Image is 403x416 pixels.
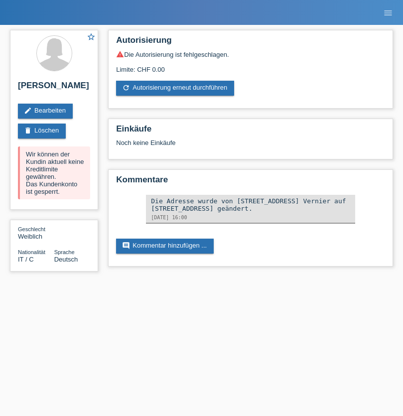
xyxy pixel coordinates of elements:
i: delete [24,127,32,135]
a: deleteLöschen [18,124,66,139]
div: Die Adresse wurde von [STREET_ADDRESS] Vernier auf [STREET_ADDRESS] geändert. [151,197,350,212]
a: editBearbeiten [18,104,73,119]
i: menu [383,8,393,18]
a: star_border [87,32,96,43]
span: Italien / C / 14.09.2021 [18,256,34,263]
h2: Einkäufe [116,124,385,139]
i: comment [122,242,130,250]
div: Noch keine Einkäufe [116,139,385,154]
span: Sprache [54,249,75,255]
i: edit [24,107,32,115]
a: menu [378,9,398,15]
div: Wir können der Kundin aktuell keine Kreditlimite gewähren. Das Kundenkonto ist gesperrt. [18,146,90,199]
div: Die Autorisierung ist fehlgeschlagen. [116,50,385,58]
span: Deutsch [54,256,78,263]
i: warning [116,50,124,58]
i: refresh [122,84,130,92]
i: star_border [87,32,96,41]
h2: [PERSON_NAME] [18,81,90,96]
a: commentKommentar hinzufügen ... [116,239,214,254]
h2: Kommentare [116,175,385,190]
div: [DATE] 16:00 [151,215,350,220]
span: Geschlecht [18,226,45,232]
h2: Autorisierung [116,35,385,50]
span: Nationalität [18,249,45,255]
div: Weiblich [18,225,54,240]
div: Limite: CHF 0.00 [116,58,385,73]
a: refreshAutorisierung erneut durchführen [116,81,234,96]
